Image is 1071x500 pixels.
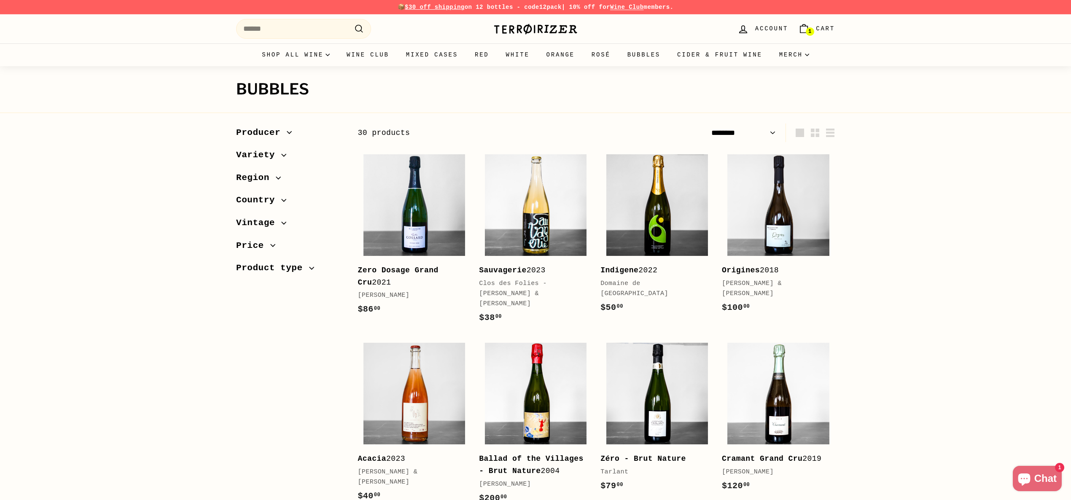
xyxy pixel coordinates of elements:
[722,453,826,465] div: 2019
[722,148,835,323] a: Origines2018[PERSON_NAME] & [PERSON_NAME]
[358,266,438,287] b: Zero Dosage Grand Cru
[466,43,498,66] a: Red
[405,4,465,11] span: $30 off shipping
[236,193,281,207] span: Country
[398,43,466,66] a: Mixed Cases
[600,481,623,491] span: $79
[479,479,584,489] div: [PERSON_NAME]
[617,482,623,488] sup: 00
[755,24,788,33] span: Account
[610,4,644,11] a: Wine Club
[583,43,619,66] a: Rosé
[538,43,583,66] a: Orange
[617,304,623,309] sup: 00
[722,266,760,274] b: Origines
[479,453,584,477] div: 2004
[498,43,538,66] a: White
[722,264,826,277] div: 2018
[236,239,270,253] span: Price
[236,261,309,275] span: Product type
[236,3,835,12] p: 📦 on 12 bottles - code | 10% off for members.
[374,492,380,498] sup: 00
[600,264,705,277] div: 2022
[236,126,287,140] span: Producer
[479,313,502,323] span: $38
[808,29,811,35] span: 1
[600,266,638,274] b: Indigene
[501,494,507,500] sup: 00
[479,279,584,309] div: Clos des Folies - [PERSON_NAME] & [PERSON_NAME]
[600,303,623,312] span: $50
[600,279,705,299] div: Domaine de [GEOGRAPHIC_DATA]
[722,467,826,477] div: [PERSON_NAME]
[236,146,344,169] button: Variety
[358,148,471,325] a: Zero Dosage Grand Cru2021[PERSON_NAME]
[236,81,835,98] h1: Bubbles
[236,259,344,282] button: Product type
[722,279,826,299] div: [PERSON_NAME] & [PERSON_NAME]
[479,266,527,274] b: Sauvagerie
[358,290,462,301] div: [PERSON_NAME]
[358,453,462,465] div: 2023
[236,216,281,230] span: Vintage
[253,43,338,66] summary: Shop all wine
[479,148,592,333] a: Sauvagerie2023Clos des Folies - [PERSON_NAME] & [PERSON_NAME]
[236,237,344,259] button: Price
[722,303,750,312] span: $100
[600,454,686,463] b: Zéro - Brut Nature
[669,43,771,66] a: Cider & Fruit Wine
[358,467,462,487] div: [PERSON_NAME] & [PERSON_NAME]
[236,124,344,146] button: Producer
[619,43,669,66] a: Bubbles
[600,467,705,477] div: Tarlant
[358,264,462,289] div: 2021
[600,148,713,323] a: Indigene2022Domaine de [GEOGRAPHIC_DATA]
[1010,466,1064,493] inbox-online-store-chat: Shopify online store chat
[236,169,344,191] button: Region
[539,4,562,11] strong: 12pack
[236,148,281,162] span: Variety
[793,16,840,41] a: Cart
[374,306,380,312] sup: 00
[743,482,750,488] sup: 00
[358,304,380,314] span: $86
[358,127,596,139] div: 30 products
[219,43,852,66] div: Primary
[771,43,818,66] summary: Merch
[338,43,398,66] a: Wine Club
[732,16,793,41] a: Account
[495,314,502,320] sup: 00
[236,214,344,237] button: Vintage
[236,171,276,185] span: Region
[743,304,750,309] sup: 00
[816,24,835,33] span: Cart
[358,454,386,463] b: Acacia
[722,481,750,491] span: $120
[722,454,802,463] b: Cramant Grand Cru
[479,264,584,277] div: 2023
[479,454,584,475] b: Ballad of the Villages - Brut Nature
[236,191,344,214] button: Country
